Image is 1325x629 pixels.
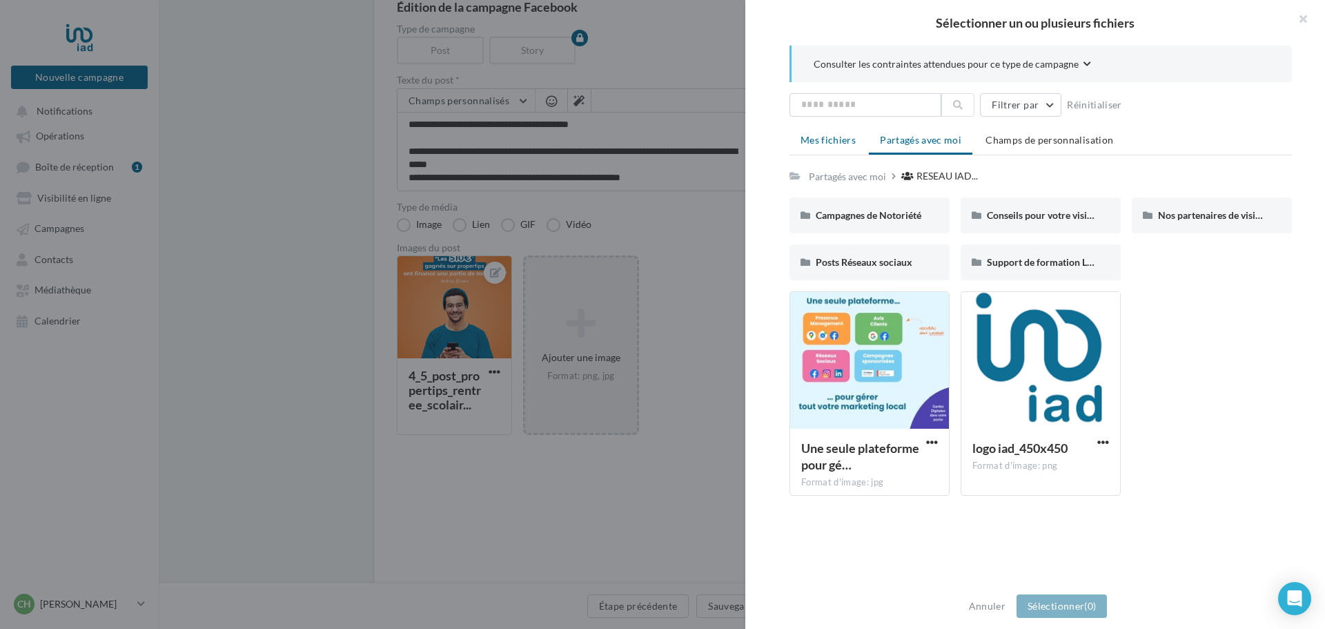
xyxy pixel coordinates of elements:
[809,170,886,184] div: Partagés avec moi
[985,134,1113,146] span: Champs de personnalisation
[801,134,856,146] span: Mes fichiers
[814,57,1091,74] button: Consulter les contraintes attendues pour ce type de campagne
[980,93,1061,117] button: Filtrer par
[767,17,1303,29] h2: Sélectionner un ou plusieurs fichiers
[972,441,1068,456] span: logo iad_450x450
[814,57,1079,71] span: Consulter les contraintes attendues pour ce type de campagne
[987,209,1137,221] span: Conseils pour votre visibilité locale
[801,441,919,472] span: Une seule plateforme pour gérer tout votre marketing local
[816,256,912,268] span: Posts Réseaux sociaux
[972,460,1109,472] div: Format d'image: png
[916,169,978,183] span: RESEAU IAD...
[987,256,1119,268] span: Support de formation Localads
[1084,600,1096,612] span: (0)
[880,134,961,146] span: Partagés avec moi
[1061,97,1128,113] button: Réinitialiser
[963,598,1011,615] button: Annuler
[1017,594,1107,618] button: Sélectionner(0)
[801,476,938,489] div: Format d'image: jpg
[816,209,921,221] span: Campagnes de Notoriété
[1278,582,1311,615] div: Open Intercom Messenger
[1158,209,1305,221] span: Nos partenaires de visibilité locale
